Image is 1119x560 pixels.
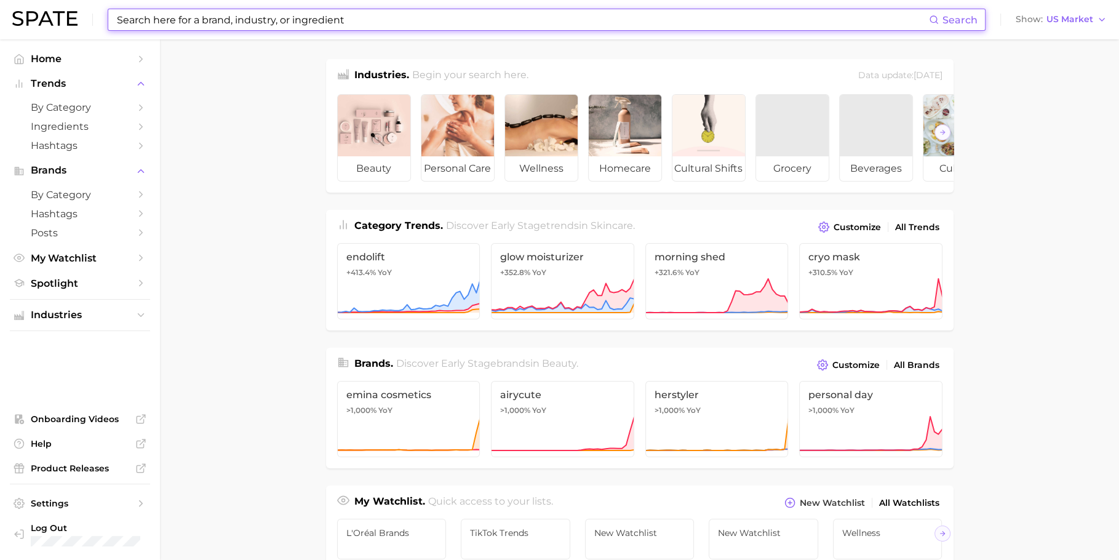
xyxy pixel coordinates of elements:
[934,124,950,140] button: Scroll Right
[923,94,997,182] a: culinary
[31,252,129,264] span: My Watchlist
[31,438,129,449] span: Help
[31,102,129,113] span: by Category
[839,268,853,278] span: YoY
[491,243,634,319] a: glow moisturizer+352.8% YoY
[354,220,443,231] span: Category Trends .
[346,528,437,538] span: L'Oréal Brands
[10,249,150,268] a: My Watchlist
[1046,16,1093,23] span: US Market
[832,360,880,370] span: Customize
[470,528,561,538] span: TikTok Trends
[808,268,837,277] span: +310.5%
[1016,16,1043,23] span: Show
[10,274,150,293] a: Spotlight
[589,156,661,181] span: homecare
[923,156,996,181] span: culinary
[892,219,942,236] a: All Trends
[815,218,883,236] button: Customize
[338,156,410,181] span: beauty
[337,381,480,457] a: emina cosmetics>1,000% YoY
[655,268,683,277] span: +321.6%
[585,519,695,559] a: New Watchlist
[799,243,942,319] a: cryo mask+310.5% YoY
[31,165,129,176] span: Brands
[500,389,625,401] span: airycute
[655,406,685,415] span: >1,000%
[895,222,939,233] span: All Trends
[800,498,865,508] span: New Watchlist
[542,358,576,369] span: beauty
[31,53,129,65] span: Home
[10,306,150,324] button: Industries
[337,94,411,182] a: beauty
[591,220,633,231] span: skincare
[10,223,150,242] a: Posts
[808,389,933,401] span: personal day
[10,136,150,155] a: Hashtags
[934,526,950,542] button: Scroll Right
[396,358,578,369] span: Discover Early Stage brands in .
[31,121,129,132] span: Ingredients
[10,74,150,93] button: Trends
[337,519,447,559] a: L'Oréal Brands
[421,94,495,182] a: personal care
[781,494,867,511] button: New Watchlist
[814,356,882,374] button: Customize
[834,222,881,233] span: Customize
[672,94,746,182] a: cultural shifts
[31,310,129,321] span: Industries
[461,519,570,559] a: TikTok Trends
[10,117,150,136] a: Ingredients
[504,94,578,182] a: wellness
[491,381,634,457] a: airycute>1,000% YoY
[10,410,150,428] a: Onboarding Videos
[942,14,978,26] span: Search
[354,358,393,369] span: Brands .
[31,227,129,239] span: Posts
[532,406,546,415] span: YoY
[10,185,150,204] a: by Category
[655,251,779,263] span: morning shed
[840,156,912,181] span: beverages
[756,156,829,181] span: grocery
[346,268,376,277] span: +413.4%
[354,68,409,84] h1: Industries.
[378,268,392,278] span: YoY
[718,528,809,538] span: New Watchlist
[645,381,789,457] a: herstyler>1,000% YoY
[10,98,150,117] a: by Category
[594,528,685,538] span: New Watchlist
[1013,12,1110,28] button: ShowUS Market
[378,406,392,415] span: YoY
[412,68,528,84] h2: Begin your search here.
[532,268,546,278] span: YoY
[500,251,625,263] span: glow moisturizer
[891,357,942,374] a: All Brands
[346,389,471,401] span: emina cosmetics
[446,220,635,231] span: Discover Early Stage trends in .
[31,189,129,201] span: by Category
[10,161,150,180] button: Brands
[31,140,129,151] span: Hashtags
[839,94,913,182] a: beverages
[879,498,939,508] span: All Watchlists
[31,78,129,89] span: Trends
[10,204,150,223] a: Hashtags
[808,406,838,415] span: >1,000%
[799,381,942,457] a: personal day>1,000% YoY
[755,94,829,182] a: grocery
[840,406,854,415] span: YoY
[31,522,140,534] span: Log Out
[421,156,494,181] span: personal care
[833,519,942,559] a: Wellness
[645,243,789,319] a: morning shed+321.6% YoY
[354,494,425,511] h1: My Watchlist.
[894,360,939,370] span: All Brands
[10,519,150,551] a: Log out. Currently logged in with e-mail jenny.zeng@spate.nyc.
[672,156,745,181] span: cultural shifts
[588,94,662,182] a: homecare
[31,414,129,425] span: Onboarding Videos
[337,243,480,319] a: endolift+413.4% YoY
[428,494,553,511] h2: Quick access to your lists.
